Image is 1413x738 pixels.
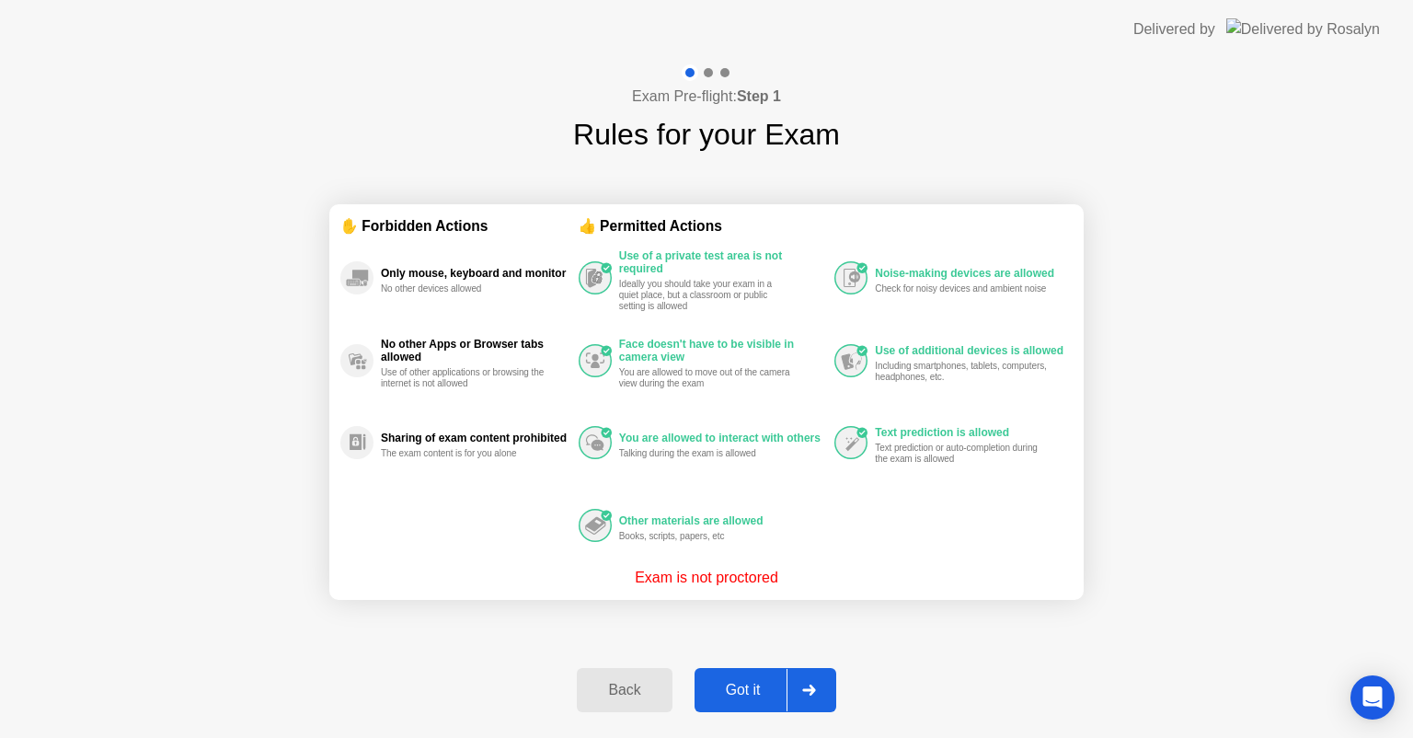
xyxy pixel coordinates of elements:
[381,448,555,459] div: The exam content is for you alone
[577,668,672,712] button: Back
[381,432,569,444] div: Sharing of exam content prohibited
[695,668,836,712] button: Got it
[582,682,666,698] div: Back
[573,112,840,156] h1: Rules for your Exam
[875,267,1063,280] div: Noise-making devices are allowed
[1133,18,1215,40] div: Delivered by
[619,448,793,459] div: Talking during the exam is allowed
[619,367,793,389] div: You are allowed to move out of the camera view during the exam
[635,567,778,589] p: Exam is not proctored
[619,531,793,542] div: Books, scripts, papers, etc
[381,283,555,294] div: No other devices allowed
[875,283,1049,294] div: Check for noisy devices and ambient noise
[381,267,569,280] div: Only mouse, keyboard and monitor
[1350,675,1395,720] div: Open Intercom Messenger
[619,249,826,275] div: Use of a private test area is not required
[340,215,579,236] div: ✋ Forbidden Actions
[875,426,1063,439] div: Text prediction is allowed
[737,88,781,104] b: Step 1
[700,682,787,698] div: Got it
[579,215,1073,236] div: 👍 Permitted Actions
[632,86,781,108] h4: Exam Pre-flight:
[875,344,1063,357] div: Use of additional devices is allowed
[1226,18,1380,40] img: Delivered by Rosalyn
[619,432,826,444] div: You are allowed to interact with others
[619,514,826,527] div: Other materials are allowed
[381,367,555,389] div: Use of other applications or browsing the internet is not allowed
[875,443,1049,465] div: Text prediction or auto-completion during the exam is allowed
[619,279,793,312] div: Ideally you should take your exam in a quiet place, but a classroom or public setting is allowed
[381,338,569,363] div: No other Apps or Browser tabs allowed
[619,338,826,363] div: Face doesn't have to be visible in camera view
[875,361,1049,383] div: Including smartphones, tablets, computers, headphones, etc.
